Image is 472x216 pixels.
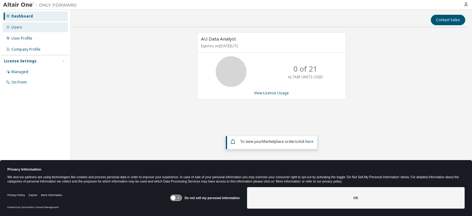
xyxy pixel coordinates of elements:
em: Marketplace orders [262,139,297,144]
div: Managed [11,69,28,74]
div: Users [11,25,22,30]
p: Expires on [DATE] UTC [201,43,340,49]
img: Altair One [3,2,80,8]
p: ALTAIR UNITS USED [288,74,323,80]
div: On Prem [11,80,27,85]
a: here [305,139,313,144]
span: AU Data Analyst [201,36,236,42]
span: To view your click [240,139,313,144]
p: 0 of 21 [293,64,317,74]
div: User Profile [11,36,32,41]
a: View License Usage [254,90,289,96]
div: License Settings [4,59,37,64]
div: Company Profile [11,47,41,52]
button: Contact Sales [431,15,465,25]
div: Dashboard [11,14,33,19]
